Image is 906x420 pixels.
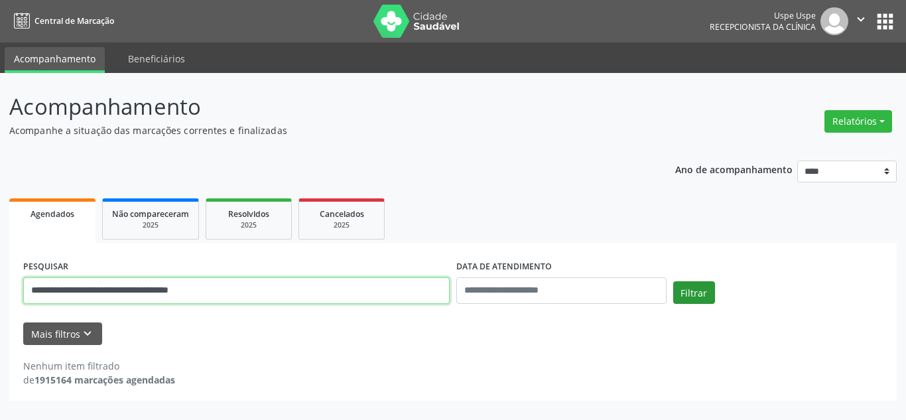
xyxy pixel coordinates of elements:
[308,220,375,230] div: 2025
[9,90,631,123] p: Acompanhamento
[112,208,189,220] span: Não compareceram
[119,47,194,70] a: Beneficiários
[824,110,892,133] button: Relatórios
[320,208,364,220] span: Cancelados
[854,12,868,27] i: 
[673,281,715,304] button: Filtrar
[34,374,175,386] strong: 1915164 marcações agendadas
[710,21,816,33] span: Recepcionista da clínica
[848,7,874,35] button: 
[456,257,552,277] label: DATA DE ATENDIMENTO
[675,161,793,177] p: Ano de acompanhamento
[23,257,68,277] label: PESQUISAR
[874,10,897,33] button: apps
[9,10,114,32] a: Central de Marcação
[9,123,631,137] p: Acompanhe a situação das marcações correntes e finalizadas
[820,7,848,35] img: img
[216,220,282,230] div: 2025
[31,208,74,220] span: Agendados
[228,208,269,220] span: Resolvidos
[34,15,114,27] span: Central de Marcação
[23,373,175,387] div: de
[80,326,95,341] i: keyboard_arrow_down
[5,47,105,73] a: Acompanhamento
[23,359,175,373] div: Nenhum item filtrado
[710,10,816,21] div: Uspe Uspe
[23,322,102,346] button: Mais filtroskeyboard_arrow_down
[112,220,189,230] div: 2025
